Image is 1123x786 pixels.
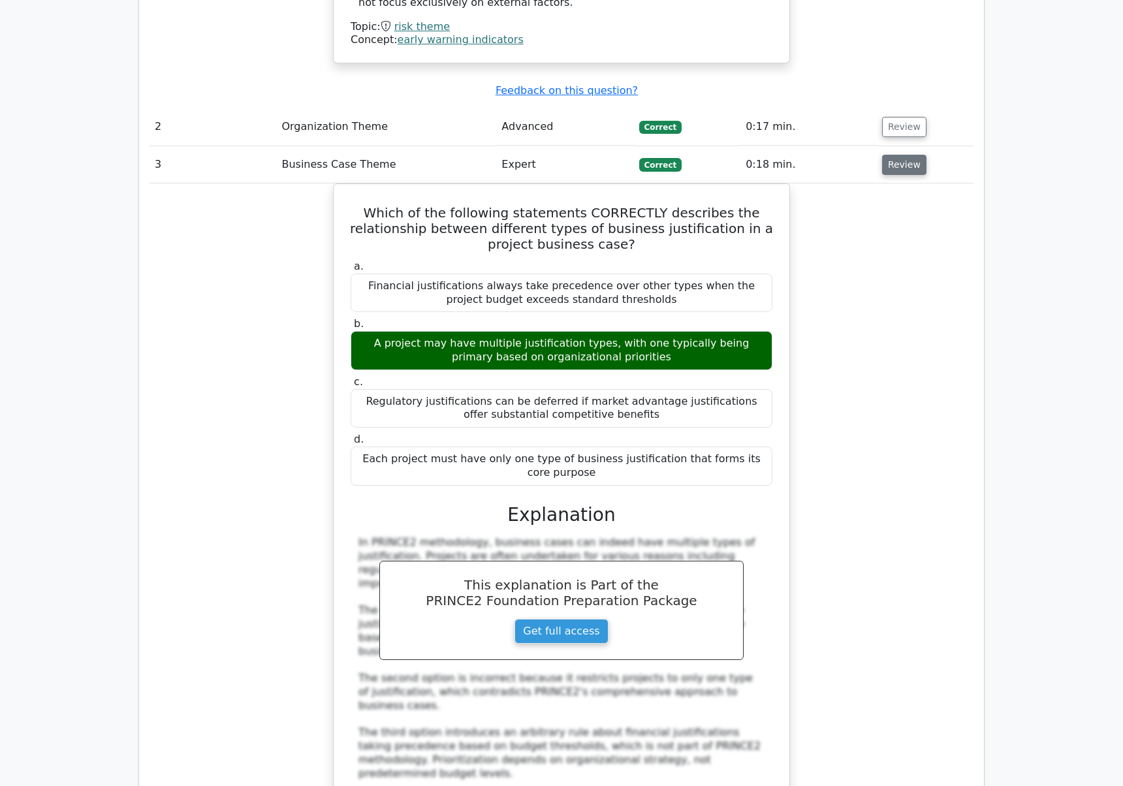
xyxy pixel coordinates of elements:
td: Expert [496,146,633,183]
button: Review [882,155,926,175]
td: 3 [150,146,276,183]
div: A project may have multiple justification types, with one typically being primary based on organi... [351,331,772,370]
span: b. [354,317,364,330]
h3: Explanation [358,504,765,526]
div: Each project must have only one type of business justification that forms its core purpose [351,447,772,486]
div: Topic: [351,20,772,34]
h5: Which of the following statements CORRECTLY describes the relationship between different types of... [349,205,774,252]
td: 0:17 min. [740,108,877,146]
div: Financial justifications always take precedence over other types when the project budget exceeds ... [351,274,772,313]
div: Concept: [351,33,772,47]
span: d. [354,433,364,445]
td: 0:18 min. [740,146,877,183]
span: c. [354,375,363,388]
a: Feedback on this question? [496,84,638,97]
a: risk theme [394,20,450,33]
a: Get full access [514,619,608,644]
a: early warning indicators [398,33,524,46]
span: Correct [639,158,682,171]
div: Regulatory justifications can be deferred if market advantage justifications offer substantial co... [351,389,772,428]
td: Advanced [496,108,633,146]
td: 2 [150,108,276,146]
button: Review [882,117,926,137]
span: Correct [639,121,682,134]
td: Business Case Theme [276,146,496,183]
td: Organization Theme [276,108,496,146]
span: a. [354,260,364,272]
